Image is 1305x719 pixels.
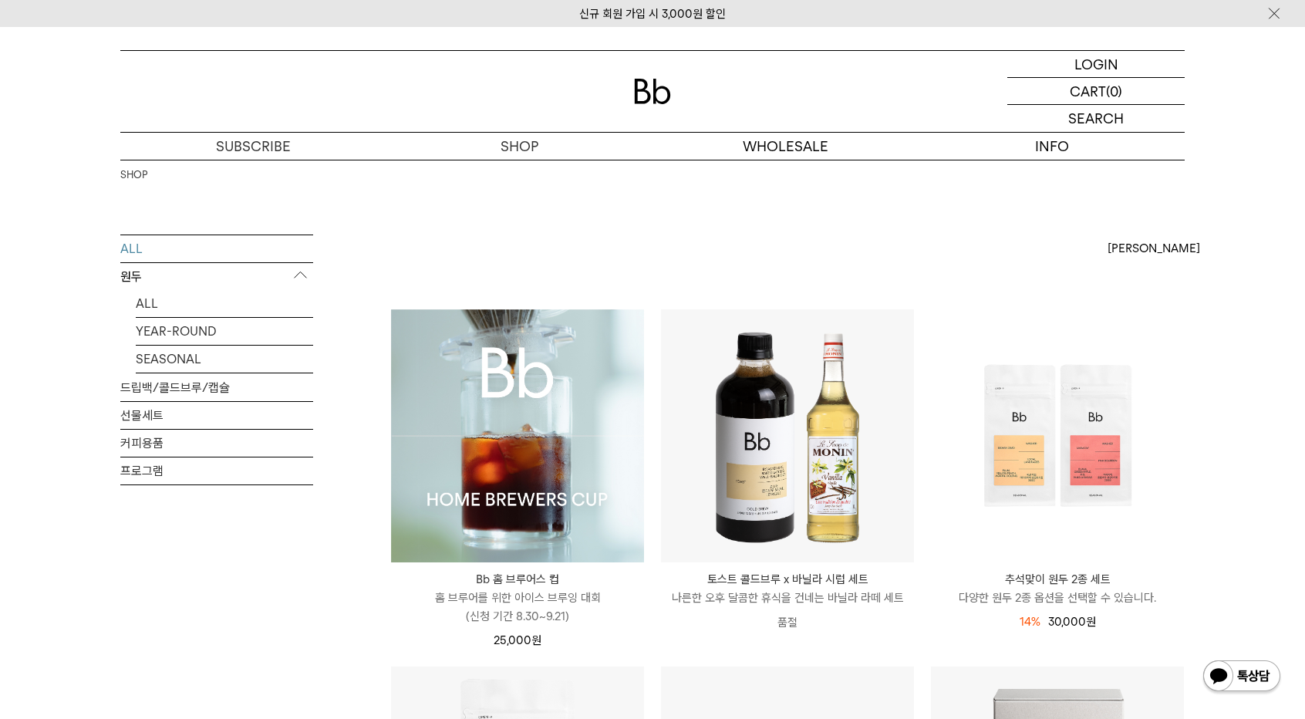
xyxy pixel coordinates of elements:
[120,402,313,429] a: 선물세트
[931,570,1184,589] p: 추석맞이 원두 2종 세트
[531,633,541,647] span: 원
[391,570,644,626] a: Bb 홈 브루어스 컵 홈 브루어를 위한 아이스 브루잉 대회(신청 기간 8.30~9.21)
[931,309,1184,562] img: 추석맞이 원두 2종 세트
[391,309,644,562] img: Bb 홈 브루어스 컵
[120,235,313,262] a: ALL
[661,570,914,589] p: 토스트 콜드브루 x 바닐라 시럽 세트
[120,374,313,401] a: 드립백/콜드브루/캡슐
[661,570,914,607] a: 토스트 콜드브루 x 바닐라 시럽 세트 나른한 오후 달콤한 휴식을 건네는 바닐라 라떼 세트
[1108,239,1200,258] span: [PERSON_NAME]
[386,133,652,160] a: SHOP
[136,346,313,373] a: SEASONAL
[120,133,386,160] a: SUBSCRIBE
[1202,659,1282,696] img: 카카오톡 채널 1:1 채팅 버튼
[1106,78,1122,104] p: (0)
[579,7,726,21] a: 신규 회원 가입 시 3,000원 할인
[661,309,914,562] img: 토스트 콜드브루 x 바닐라 시럽 세트
[931,570,1184,607] a: 추석맞이 원두 2종 세트 다양한 원두 2종 옵션을 선택할 수 있습니다.
[1070,78,1106,104] p: CART
[120,430,313,457] a: 커피용품
[919,133,1185,160] p: INFO
[120,263,313,291] p: 원두
[661,589,914,607] p: 나른한 오후 달콤한 휴식을 건네는 바닐라 라떼 세트
[1068,105,1124,132] p: SEARCH
[1074,51,1118,77] p: LOGIN
[1020,613,1040,631] div: 14%
[120,167,147,183] a: SHOP
[136,290,313,317] a: ALL
[391,589,644,626] p: 홈 브루어를 위한 아이스 브루잉 대회 (신청 기간 8.30~9.21)
[120,457,313,484] a: 프로그램
[931,589,1184,607] p: 다양한 원두 2종 옵션을 선택할 수 있습니다.
[652,133,919,160] p: WHOLESALE
[634,79,671,104] img: 로고
[661,607,914,638] p: 품절
[1007,51,1185,78] a: LOGIN
[391,570,644,589] p: Bb 홈 브루어스 컵
[494,633,541,647] span: 25,000
[1007,78,1185,105] a: CART (0)
[136,318,313,345] a: YEAR-ROUND
[1086,615,1096,629] span: 원
[1048,615,1096,629] span: 30,000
